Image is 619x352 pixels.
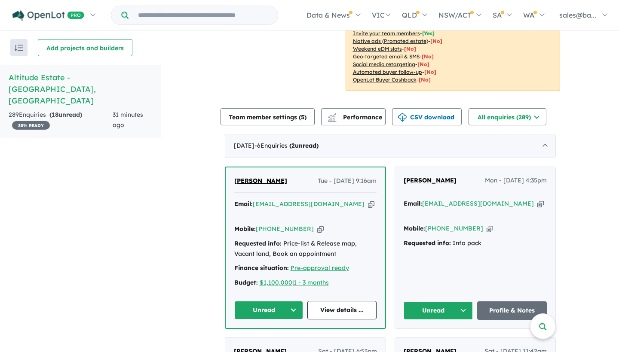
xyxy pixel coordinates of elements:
strong: Mobile: [404,225,425,232]
strong: ( unread) [49,111,82,118]
strong: ( unread) [289,142,319,149]
button: Unread [234,301,303,319]
strong: Mobile: [234,225,256,233]
strong: Finance situation: [234,264,289,272]
strong: Requested info: [404,239,451,247]
button: CSV download [392,108,462,125]
div: Price-list & Release map, Vacant land, Book an appointment [234,239,377,259]
u: Geo-targeted email & SMS [353,53,420,60]
a: View details ... [307,301,377,319]
u: OpenLot Buyer Cashback [353,76,417,83]
strong: Requested info: [234,240,282,247]
strong: Budget: [234,279,258,286]
strong: Email: [404,200,422,207]
button: Copy [317,225,324,234]
span: 35 % READY [12,121,50,130]
span: - 6 Enquir ies [254,142,319,149]
span: [No] [422,53,434,60]
div: 289 Enquir ies [9,110,113,130]
button: Copy [537,199,544,208]
u: Social media retargeting [353,61,415,67]
span: Tue - [DATE] 9:16am [318,176,377,186]
a: Pre-approval ready [291,264,349,272]
span: [ Yes ] [422,30,435,36]
u: Native ads (Promoted estate) [353,38,428,44]
img: download icon [398,113,407,122]
div: Info pack [404,238,547,249]
span: 5 [301,113,304,121]
span: 18 [52,111,58,118]
a: [PHONE_NUMBER] [256,225,314,233]
a: [PERSON_NAME] [234,176,287,186]
span: 31 minutes ago [113,111,143,129]
span: [No] [404,46,416,52]
a: [PERSON_NAME] [404,176,457,186]
span: Mon - [DATE] 4:35pm [485,176,547,186]
u: Weekend eDM slots [353,46,402,52]
button: Performance [321,108,386,125]
a: [PHONE_NUMBER] [425,225,483,232]
strong: Email: [234,200,253,208]
span: [No] [424,69,436,75]
span: [PERSON_NAME] [404,176,457,184]
img: bar-chart.svg [328,116,337,121]
span: 2 [291,142,295,149]
a: 1 - 3 months [294,279,329,286]
div: [DATE] [225,134,556,158]
a: [EMAIL_ADDRESS][DOMAIN_NAME] [422,200,534,207]
span: [No] [419,76,431,83]
button: Unread [404,301,473,320]
span: sales@ba... [559,11,596,19]
button: All enquiries (289) [469,108,546,125]
span: [PERSON_NAME] [234,177,287,185]
input: Try estate name, suburb, builder or developer [130,6,276,24]
img: line-chart.svg [328,113,336,118]
button: Team member settings (5) [221,108,315,125]
img: Openlot PRO Logo White [12,10,84,21]
u: Automated buyer follow-up [353,69,422,75]
a: Profile & Notes [477,301,547,320]
u: Invite your team members [353,30,420,36]
button: Copy [368,200,374,209]
a: [EMAIL_ADDRESS][DOMAIN_NAME] [253,200,365,208]
h5: Altitude Estate - [GEOGRAPHIC_DATA] , [GEOGRAPHIC_DATA] [9,72,152,106]
div: | [234,278,377,288]
span: [No] [417,61,429,67]
button: Copy [487,224,493,233]
img: sort.svg [15,45,23,51]
span: Performance [329,113,382,121]
a: $1,100,000 [260,279,292,286]
button: Add projects and builders [38,39,132,56]
span: [No] [430,38,442,44]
